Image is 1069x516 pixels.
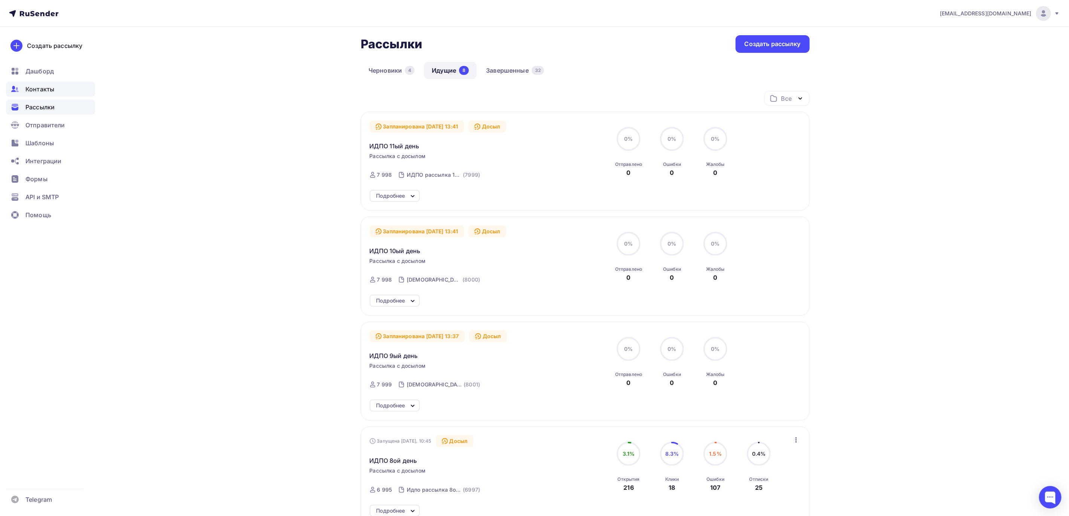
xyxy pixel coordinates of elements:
[370,246,421,255] span: ИДПО 10ый день
[370,121,464,133] div: Запланирована [DATE] 13:41
[615,371,642,377] div: Отправлено
[627,378,631,387] div: 0
[668,240,676,247] span: 0%
[624,483,634,492] div: 216
[376,296,405,305] div: Подробнее
[752,450,766,457] span: 0.4%
[663,266,681,272] div: Ошибки
[25,139,54,148] span: Шаблоны
[624,346,633,352] span: 0%
[781,94,792,103] div: Все
[370,438,431,444] div: Запущена [DATE], 10:45
[711,240,720,247] span: 0%
[405,66,415,75] div: 4
[711,136,720,142] span: 0%
[361,62,422,79] a: Черновики4
[668,136,676,142] span: 0%
[370,142,419,151] span: ИДПО 11ый день
[670,378,674,387] div: 0
[25,192,59,201] span: API и SMTP
[670,168,674,177] div: 0
[6,172,95,186] a: Формы
[627,273,631,282] div: 0
[6,64,95,79] a: Дашборд
[462,276,480,283] div: (8000)
[706,266,725,272] div: Жалобы
[627,168,631,177] div: 0
[370,467,426,474] span: Рассылка с досылом
[668,346,676,352] span: 0%
[6,82,95,97] a: Контакты
[669,483,675,492] div: 18
[468,225,506,237] div: Досыл
[370,225,464,237] div: Запланирована [DATE] 13:41
[376,401,405,410] div: Подробнее
[407,171,461,179] div: ИДПО рассылка 11 день
[370,330,465,342] div: Запланирована [DATE] 13:37
[25,174,48,183] span: Формы
[6,100,95,115] a: Рассылки
[469,330,507,342] div: Досыл
[665,476,679,482] div: Клики
[623,450,635,457] span: 3.1%
[663,371,681,377] div: Ошибки
[25,210,51,219] span: Помощь
[25,121,65,130] span: Отправители
[615,161,642,167] div: Отправлено
[478,62,552,79] a: Завершенные32
[464,381,480,388] div: (8001)
[463,171,480,179] div: (7999)
[709,450,722,457] span: 1.5%
[370,257,426,265] span: Рассылка с досылом
[377,381,392,388] div: 7 999
[370,456,417,465] span: ИДПО 8ой день
[25,103,55,112] span: Рассылки
[370,362,426,370] span: Рассылка с досылом
[376,191,405,200] div: Подробнее
[27,41,82,50] div: Создать рассылку
[665,450,679,457] span: 8.3%
[361,37,422,52] h2: Рассылки
[424,62,477,79] a: Идущие8
[25,157,61,166] span: Интеграции
[406,274,481,286] a: [DEMOGRAPHIC_DATA] рассылка 10ый день (8000)
[714,273,718,282] div: 0
[532,66,544,75] div: 32
[618,476,640,482] div: Открытия
[377,486,392,494] div: 6 995
[6,136,95,151] a: Шаблоны
[624,136,633,142] span: 0%
[407,486,461,494] div: Идпо рассылка 8ой день
[940,10,1032,17] span: [EMAIL_ADDRESS][DOMAIN_NAME]
[670,273,674,282] div: 0
[407,381,462,388] div: [DEMOGRAPHIC_DATA] рассылка 9ый день
[711,483,721,492] div: 107
[6,118,95,133] a: Отправители
[706,476,724,482] div: Ошибки
[764,91,810,106] button: Все
[711,346,720,352] span: 0%
[714,168,718,177] div: 0
[624,240,633,247] span: 0%
[663,161,681,167] div: Ошибки
[706,161,725,167] div: Жалобы
[377,276,392,283] div: 7 998
[615,266,642,272] div: Отправлено
[406,169,481,181] a: ИДПО рассылка 11 день (7999)
[370,351,418,360] span: ИДПО 9ый день
[25,495,52,504] span: Telegram
[370,152,426,160] span: Рассылка с досылом
[376,506,405,515] div: Подробнее
[25,85,54,94] span: Контакты
[468,121,506,133] div: Досыл
[706,371,725,377] div: Жалобы
[940,6,1060,21] a: [EMAIL_ADDRESS][DOMAIN_NAME]
[463,486,480,494] div: (6997)
[377,171,392,179] div: 7 998
[459,66,469,75] div: 8
[406,484,481,496] a: Идпо рассылка 8ой день (6997)
[407,276,461,283] div: [DEMOGRAPHIC_DATA] рассылка 10ый день
[749,476,769,482] div: Отписки
[755,483,763,492] div: 25
[406,379,481,391] a: [DEMOGRAPHIC_DATA] рассылка 9ый день (8001)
